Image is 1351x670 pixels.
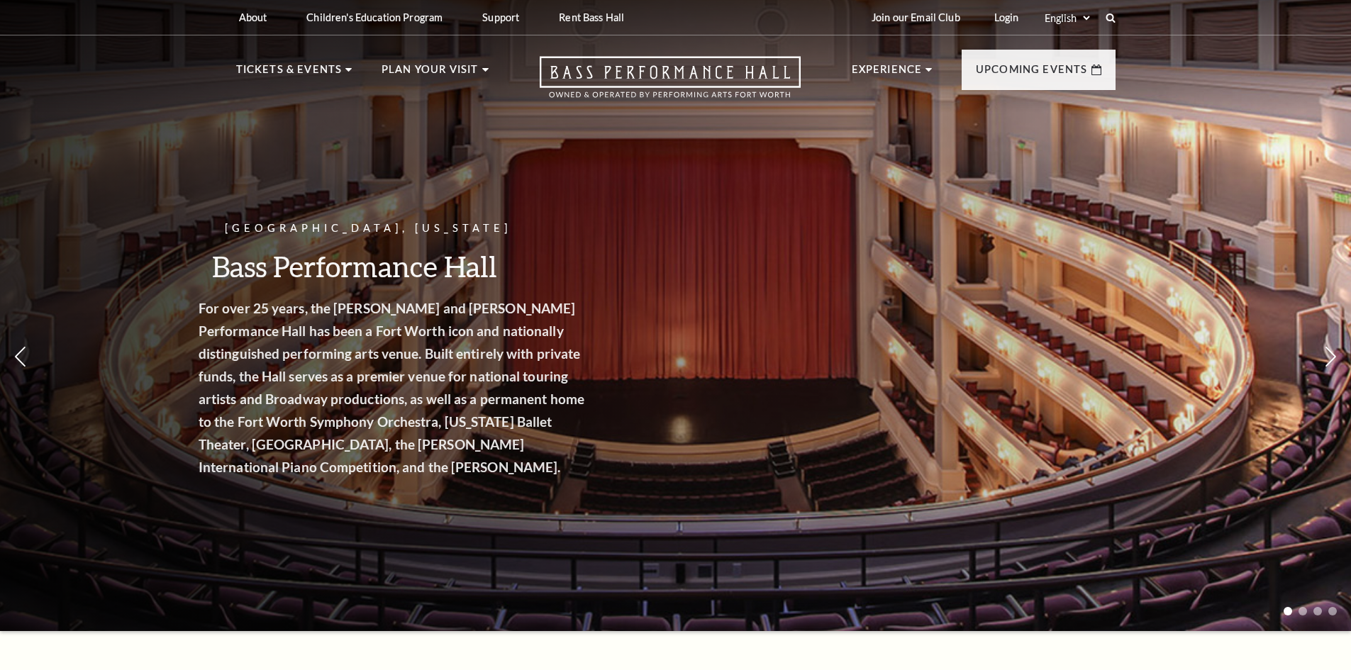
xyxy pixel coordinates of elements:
[306,11,443,23] p: Children's Education Program
[852,61,923,86] p: Experience
[976,61,1088,86] p: Upcoming Events
[1042,11,1092,25] select: Select:
[230,248,621,284] h3: Bass Performance Hall
[236,61,343,86] p: Tickets & Events
[239,11,267,23] p: About
[482,11,519,23] p: Support
[559,11,624,23] p: Rent Bass Hall
[230,300,616,475] strong: For over 25 years, the [PERSON_NAME] and [PERSON_NAME] Performance Hall has been a Fort Worth ico...
[382,61,479,86] p: Plan Your Visit
[230,220,621,238] p: [GEOGRAPHIC_DATA], [US_STATE]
